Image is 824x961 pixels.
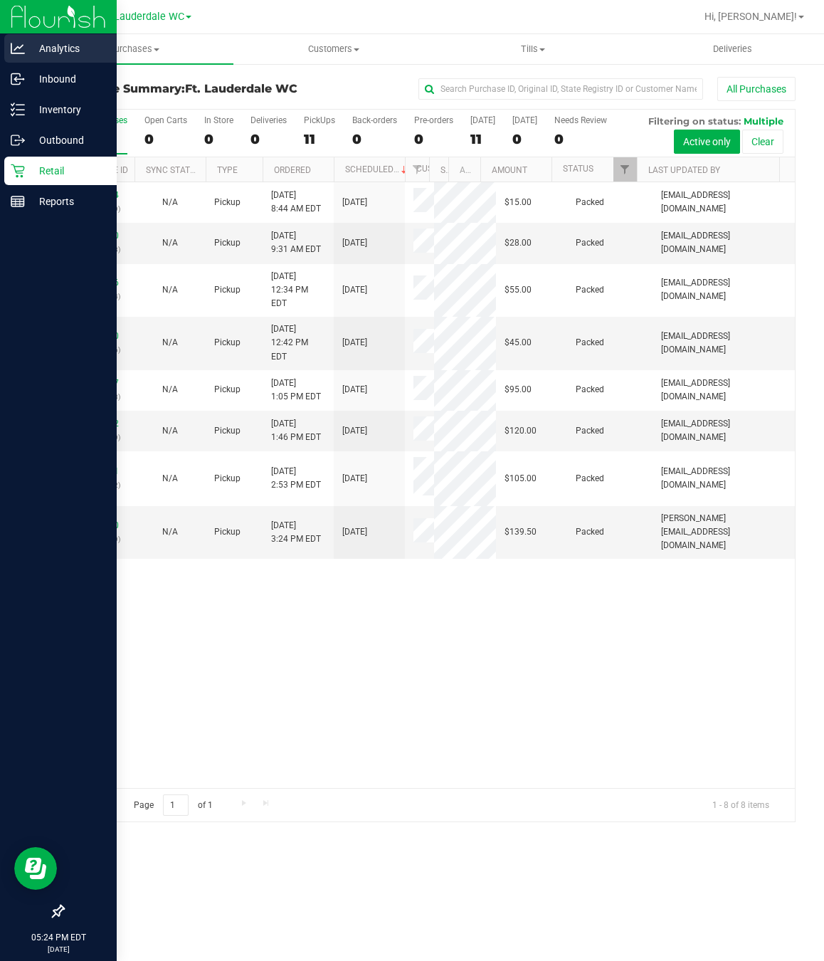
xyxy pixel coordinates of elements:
a: Scheduled [345,164,410,174]
a: Customers [233,34,433,64]
span: Not Applicable [162,197,178,207]
div: Back-orders [352,115,397,125]
div: 0 [352,131,397,147]
span: [DATE] 8:44 AM EDT [271,189,321,216]
span: Hi, [PERSON_NAME]! [704,11,797,22]
button: N/A [162,336,178,350]
span: [DATE] 9:31 AM EDT [271,229,321,256]
span: [DATE] [342,336,367,350]
button: N/A [162,196,178,209]
span: [EMAIL_ADDRESS][DOMAIN_NAME] [661,276,786,303]
span: [DATE] 1:46 PM EDT [271,417,321,444]
p: Outbound [25,132,110,149]
span: [DATE] [342,424,367,438]
div: [DATE] [512,115,537,125]
span: [DATE] [342,525,367,539]
span: Pickup [214,336,241,350]
p: Retail [25,162,110,179]
span: [DATE] [342,236,367,250]
a: Filter [613,157,637,182]
div: Deliveries [250,115,287,125]
p: 05:24 PM EDT [6,931,110,944]
div: 0 [554,131,607,147]
span: 1 - 8 of 8 items [701,794,781,816]
a: Tills [433,34,633,64]
span: Ft. Lauderdale WC [185,82,297,95]
input: 1 [163,794,189,816]
span: Not Applicable [162,426,178,436]
span: Packed [576,383,604,397]
p: [DATE] [6,944,110,955]
span: Pickup [214,383,241,397]
span: $55.00 [505,283,532,297]
div: 11 [304,131,335,147]
div: 0 [512,131,537,147]
span: [DATE] [342,283,367,297]
inline-svg: Analytics [11,41,25,56]
div: 0 [144,131,187,147]
span: $15.00 [505,196,532,209]
span: Packed [576,424,604,438]
span: Packed [576,472,604,485]
span: Not Applicable [162,238,178,248]
span: [EMAIL_ADDRESS][DOMAIN_NAME] [661,229,786,256]
a: Last Updated By [648,165,720,175]
inline-svg: Inbound [11,72,25,86]
span: $45.00 [505,336,532,350]
button: N/A [162,383,178,397]
span: Pickup [214,196,241,209]
p: Inbound [25,70,110,88]
span: $95.00 [505,383,532,397]
span: [DATE] [342,472,367,485]
a: Sync Status [146,165,201,175]
span: $120.00 [505,424,537,438]
inline-svg: Inventory [11,103,25,117]
div: Needs Review [554,115,607,125]
div: 0 [250,131,287,147]
button: Clear [742,130,783,154]
a: Ordered [274,165,311,175]
div: 0 [204,131,233,147]
span: Tills [434,43,632,56]
p: Inventory [25,101,110,118]
inline-svg: Reports [11,194,25,209]
span: Pickup [214,472,241,485]
inline-svg: Retail [11,164,25,178]
span: Pickup [214,283,241,297]
div: [DATE] [470,115,495,125]
button: N/A [162,283,178,297]
span: Packed [576,196,604,209]
h3: Purchase Summary: [63,83,307,95]
a: Status [563,164,593,174]
span: [DATE] 12:42 PM EDT [271,322,325,364]
span: Not Applicable [162,527,178,537]
span: [PERSON_NAME][EMAIL_ADDRESS][DOMAIN_NAME] [661,512,786,553]
button: N/A [162,424,178,438]
span: Ft. Lauderdale WC [99,11,184,23]
span: [DATE] 12:34 PM EDT [271,270,325,311]
span: [EMAIL_ADDRESS][DOMAIN_NAME] [661,465,786,492]
span: Not Applicable [162,384,178,394]
th: Address [448,157,480,182]
span: Not Applicable [162,337,178,347]
span: Not Applicable [162,473,178,483]
span: Packed [576,336,604,350]
span: [EMAIL_ADDRESS][DOMAIN_NAME] [661,189,786,216]
button: All Purchases [717,77,796,101]
span: $105.00 [505,472,537,485]
div: PickUps [304,115,335,125]
span: Pickup [214,424,241,438]
span: Purchases [34,43,233,56]
span: [DATE] [342,383,367,397]
button: Active only [674,130,740,154]
span: Packed [576,525,604,539]
span: [DATE] [342,196,367,209]
span: Multiple [744,115,783,127]
p: Analytics [25,40,110,57]
span: Not Applicable [162,285,178,295]
span: $28.00 [505,236,532,250]
span: [EMAIL_ADDRESS][DOMAIN_NAME] [661,330,786,357]
button: N/A [162,525,178,539]
a: Amount [492,165,527,175]
span: [DATE] 1:05 PM EDT [271,377,321,404]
